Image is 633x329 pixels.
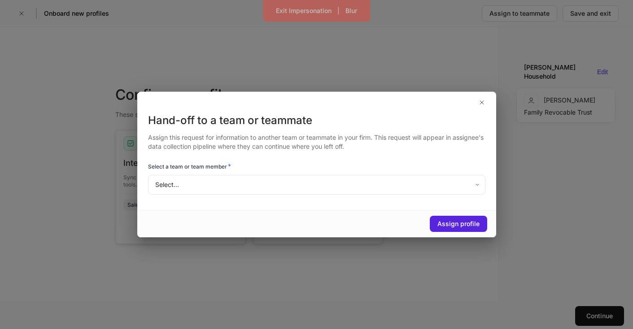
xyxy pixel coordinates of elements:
[148,128,485,151] div: Assign this request for information to another team or teammate in your firm. This request will a...
[430,216,487,232] button: Assign profile
[345,6,357,15] div: Blur
[276,6,332,15] div: Exit Impersonation
[148,175,485,195] div: Select...
[437,219,480,228] div: Assign profile
[148,162,231,171] h6: Select a team or team member
[148,113,485,128] div: Hand-off to a team or teammate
